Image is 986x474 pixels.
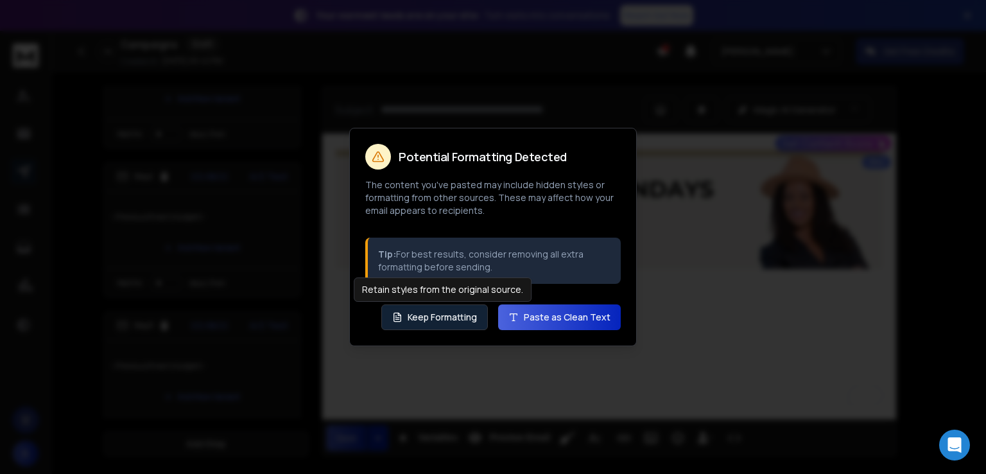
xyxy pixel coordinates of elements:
[378,248,610,274] p: For best results, consider removing all extra formatting before sending.
[399,151,567,162] h2: Potential Formatting Detected
[378,248,396,260] strong: Tip:
[354,277,532,302] div: Retain styles from the original source.
[381,304,488,330] button: Keep Formatting
[498,304,621,330] button: Paste as Clean Text
[365,179,621,217] p: The content you've pasted may include hidden styles or formatting from other sources. These may a...
[939,430,970,461] div: Open Intercom Messenger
